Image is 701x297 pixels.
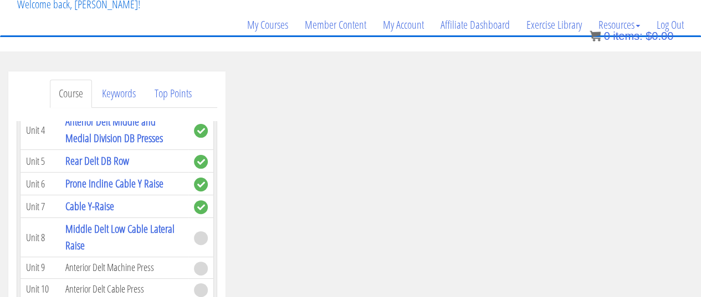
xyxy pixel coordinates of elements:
[21,218,60,257] td: Unit 8
[613,30,642,42] span: items:
[65,153,129,168] a: Rear Delt DB Row
[21,195,60,218] td: Unit 7
[194,200,208,214] span: complete
[646,30,652,42] span: $
[60,257,188,279] td: Anterior Delt Machine Press
[21,173,60,195] td: Unit 6
[50,80,92,108] a: Course
[590,30,673,42] a: 0 items: $0.00
[590,30,601,41] img: icon11.png
[21,111,60,150] td: Unit 4
[65,199,114,213] a: Cable Y-Raise
[194,178,208,191] span: complete
[65,221,175,253] a: Middle Delt Low Cable Lateral Raise
[65,176,163,191] a: Prone Incline Cable Y Raise
[603,30,610,42] span: 0
[646,30,673,42] bdi: 0.00
[194,155,208,169] span: complete
[21,150,60,173] td: Unit 5
[146,80,201,108] a: Top Points
[194,124,208,138] span: complete
[21,257,60,279] td: Unit 9
[93,80,145,108] a: Keywords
